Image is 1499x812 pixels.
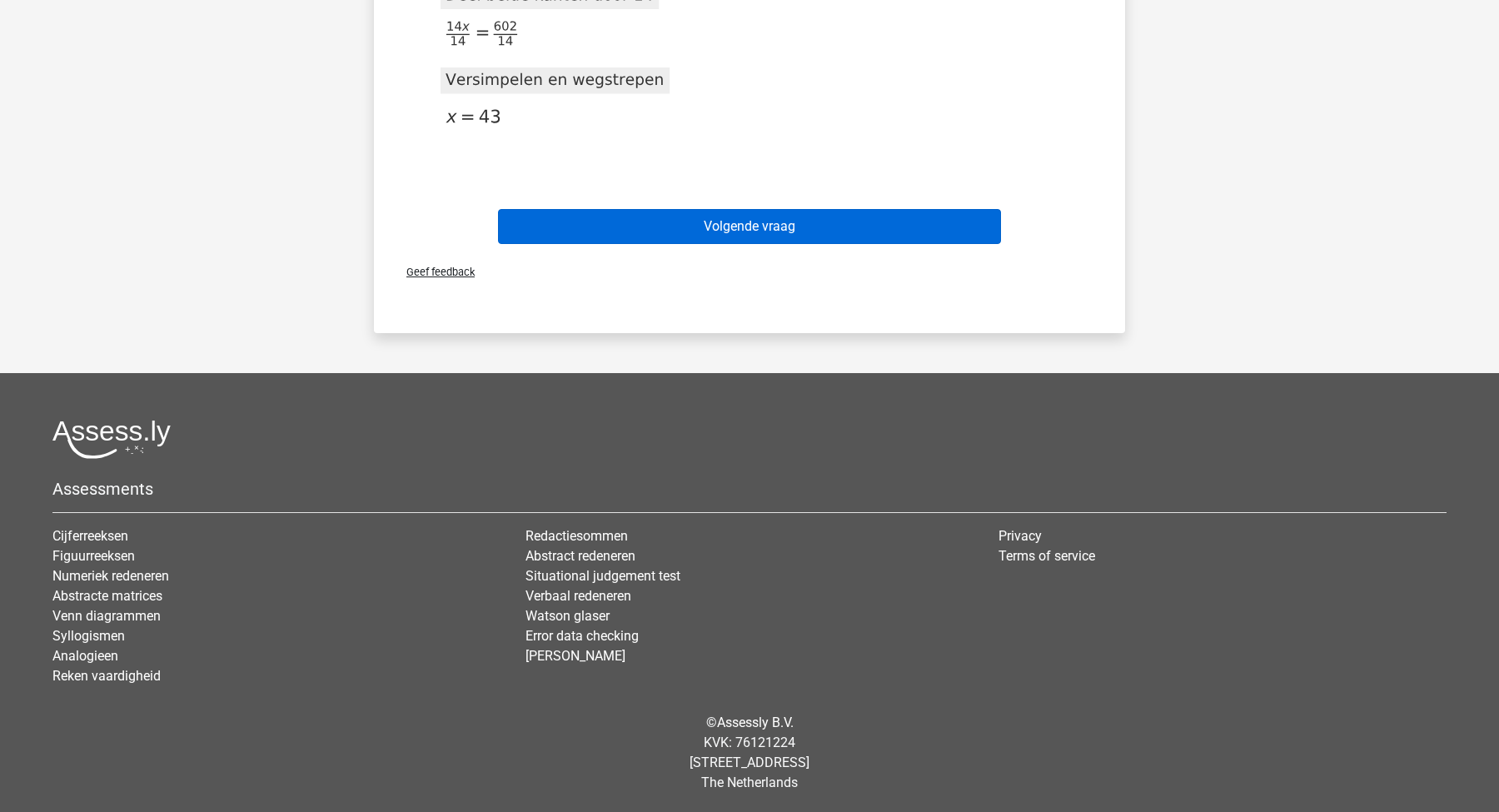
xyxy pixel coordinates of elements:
[525,588,631,604] a: Verbaal redeneren
[999,548,1095,564] a: Terms of service
[393,266,475,278] span: Geef feedback
[498,209,1002,244] button: Volgende vraag
[525,528,628,544] a: Redactiesommen
[52,648,118,664] a: Analogieen
[52,479,1447,499] h5: Assessments
[52,668,161,684] a: Reken vaardigheid
[999,528,1042,544] a: Privacy
[52,628,125,644] a: Syllogismen
[525,548,635,564] a: Abstract redeneren
[52,588,162,604] a: Abstracte matrices
[525,648,625,664] a: [PERSON_NAME]
[52,608,161,624] a: Venn diagrammen
[525,568,680,584] a: Situational judgement test
[52,548,135,564] a: Figuurreeksen
[52,568,169,584] a: Numeriek redeneren
[52,528,128,544] a: Cijferreeksen
[40,700,1459,806] div: © KVK: 76121224 [STREET_ADDRESS] The Netherlands
[717,715,794,730] a: Assessly B.V.
[525,608,610,624] a: Watson glaser
[52,420,171,459] img: Assessly logo
[525,628,639,644] a: Error data checking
